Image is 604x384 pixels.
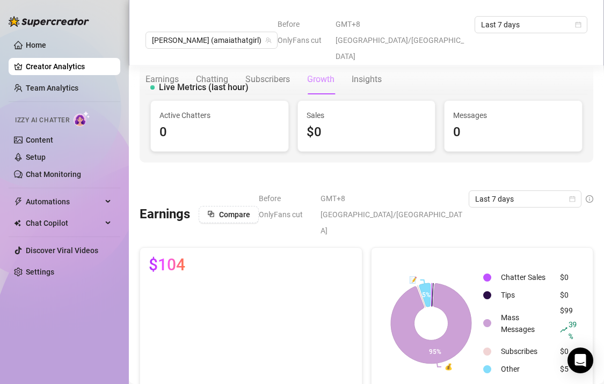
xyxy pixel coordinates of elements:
div: Chatting [196,73,228,86]
a: Team Analytics [26,84,78,92]
div: Insights [352,73,382,86]
div: $0 [307,122,427,143]
a: Home [26,41,46,49]
div: $0 [560,271,579,283]
div: $0 [560,345,579,357]
text: 💰 [445,363,453,371]
span: info-circle [586,195,593,203]
span: GMT+8 [GEOGRAPHIC_DATA]/[GEOGRAPHIC_DATA] [336,16,468,64]
a: Chat Monitoring [26,170,81,179]
div: 0 [453,122,573,143]
span: Sales [307,109,427,121]
span: Last 7 days [475,191,575,207]
div: Open Intercom Messenger [567,348,593,373]
img: Chat Copilot [14,219,21,227]
h3: Earnings [140,206,190,223]
div: Growth [307,73,334,86]
span: Chat Copilot [26,215,102,232]
span: rise [560,326,567,334]
span: Automations [26,193,102,210]
button: Compare [199,206,259,223]
div: $5 [560,363,579,375]
div: Subscribers [245,73,290,86]
img: logo-BBDzfeDw.svg [9,16,89,27]
img: AI Chatter [74,111,90,127]
span: Compare [219,210,250,219]
div: $99 [560,305,579,342]
a: Content [26,136,53,144]
span: Before OnlyFans cut [259,190,314,223]
td: Subscribes [497,343,555,360]
td: Other [497,361,555,378]
span: $104 [149,256,185,274]
div: $0 [560,289,579,301]
span: Izzy AI Chatter [15,115,69,125]
a: Creator Analytics [26,58,112,75]
td: Mass Messages [497,305,555,342]
text: 📝 [409,276,417,284]
a: Settings [26,268,54,276]
span: calendar [575,21,581,28]
span: 39 % [569,319,577,341]
div: Earnings [145,73,179,86]
td: Tips [497,287,555,304]
a: Setup [26,153,46,161]
span: team [265,37,272,43]
div: 0 [159,122,280,143]
span: Messages [453,109,573,121]
span: thunderbolt [14,197,23,206]
td: Chatter Sales [497,269,555,286]
span: Last 7 days [481,17,581,33]
span: block [207,210,215,218]
span: Before OnlyFans cut [278,16,329,48]
span: Amaia (amaiathatgirl) [152,32,271,48]
span: Active Chatters [159,109,280,121]
span: GMT+8 [GEOGRAPHIC_DATA]/[GEOGRAPHIC_DATA] [321,190,462,239]
span: calendar [569,196,576,202]
a: Discover Viral Videos [26,246,98,255]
